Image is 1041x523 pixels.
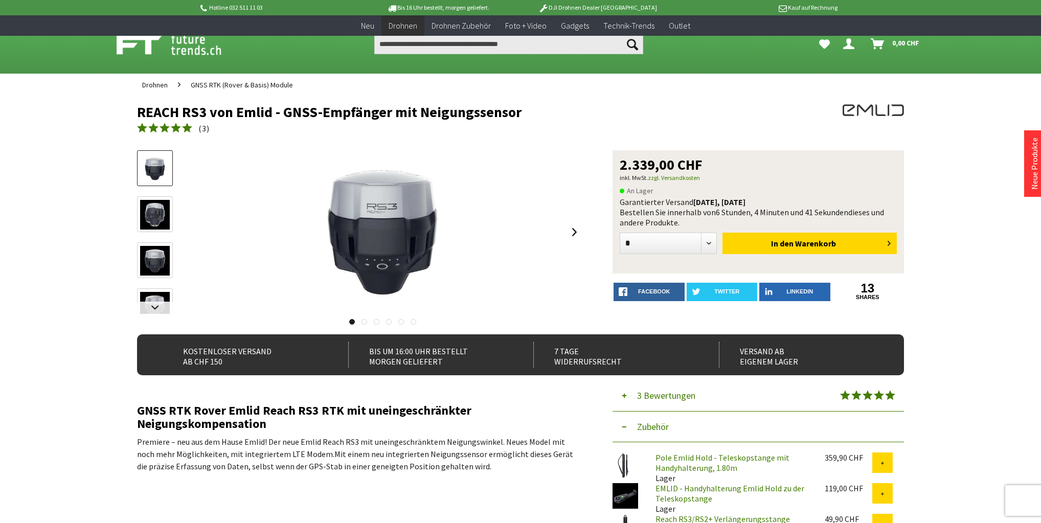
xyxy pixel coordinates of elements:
[533,342,696,368] div: 7 Tage Widerrufsrecht
[301,150,464,314] img: REACH RS3 von Emlid - GNSS-Empfänger mit Neigungssensor
[832,283,903,294] a: 13
[137,74,173,96] a: Drohnen
[561,20,589,31] span: Gadgets
[647,452,817,483] div: Lager
[381,15,424,36] a: Drohnen
[648,174,700,181] a: zzgl. Versandkosten
[518,2,677,14] p: DJI Drohnen Dealer [GEOGRAPHIC_DATA]
[647,483,817,514] div: Lager
[892,35,919,51] span: 0,00 CHF
[825,452,872,463] div: 359,90 CHF
[140,154,170,184] img: Vorschau: REACH RS3 von Emlid - GNSS-Empfänger mit Neigungssensor
[554,15,596,36] a: Gadgets
[198,123,210,133] span: ( )
[716,207,848,217] span: 6 Stunden, 4 Minuten und 41 Sekunden
[638,288,670,294] span: facebook
[613,452,638,478] img: Pole Emlid Hold - Teleskopstange mit Handyhalterung, 1.80m
[137,449,573,471] span: Mit einem neu integrierten Neigungssensor ermöglicht dieses Gerät die präzise Erfassung von Daten...
[202,123,207,133] span: 3
[795,238,836,248] span: Warenkorb
[361,20,374,31] span: Neu
[722,233,897,254] button: In den Warenkorb
[867,34,924,54] a: Warenkorb
[759,283,830,301] a: LinkedIn
[389,20,417,31] span: Drohnen
[620,197,897,228] div: Garantierter Versand Bestellen Sie innerhalb von dieses und andere Produkte.
[620,185,653,197] span: An Lager
[771,238,794,248] span: In den
[432,20,491,31] span: Drohnen Zubehör
[358,2,517,14] p: Bis 16 Uhr bestellt, morgen geliefert.
[137,437,573,471] span: Premiere – neu aus dem Hause Emlid! Der neue Emlid Reach RS3 mit uneingeschränktem Neigungswinkel...
[137,404,582,430] h2: GNSS RTK Rover Emlid Reach RS3 RTK mit uneingeschränkter Neigungskompensation
[596,15,662,36] a: Technik-Trends
[622,34,643,54] button: Suchen
[843,104,904,116] img: EMLID
[505,20,547,31] span: Foto + Video
[191,80,293,89] span: GNSS RTK (Rover & Basis) Module
[374,34,643,54] input: Produkt, Marke, Kategorie, EAN, Artikelnummer…
[354,15,381,36] a: Neu
[825,483,872,493] div: 119,00 CHF
[655,452,789,473] a: Pole Emlid Hold - Teleskopstange mit Handyhalterung, 1.80m
[498,15,554,36] a: Foto + Video
[613,483,638,509] img: EMLID - Handyhalterung Emlid Hold zu der Teleskopstange
[832,294,903,301] a: shares
[613,412,904,442] button: Zubehör
[687,283,758,301] a: twitter
[117,32,244,57] img: Shop Futuretrends - zur Startseite wechseln
[839,34,863,54] a: Dein Konto
[613,380,904,412] button: 3 Bewertungen
[137,122,210,135] a: (3)
[620,172,897,184] p: inkl. MwSt.
[137,104,751,120] h1: REACH RS3 von Emlid - GNSS-Empfänger mit Neigungssensor
[614,283,685,301] a: facebook
[620,157,703,172] span: 2.339,00 CHF
[786,288,813,294] span: LinkedIn
[669,20,690,31] span: Outlet
[1029,138,1039,190] a: Neue Produkte
[719,342,882,368] div: Versand ab eigenem Lager
[655,483,804,504] a: EMLID - Handyhalterung Emlid Hold zu der Teleskopstange
[424,15,498,36] a: Drohnen Zubehör
[662,15,697,36] a: Outlet
[693,197,745,207] b: [DATE], [DATE]
[677,2,837,14] p: Kauf auf Rechnung
[142,80,168,89] span: Drohnen
[163,342,326,368] div: Kostenloser Versand ab CHF 150
[198,2,358,14] p: Hotline 032 511 11 03
[186,74,298,96] a: GNSS RTK (Rover & Basis) Module
[603,20,654,31] span: Technik-Trends
[348,342,511,368] div: Bis um 16:00 Uhr bestellt Morgen geliefert
[714,288,739,294] span: twitter
[814,34,835,54] a: Meine Favoriten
